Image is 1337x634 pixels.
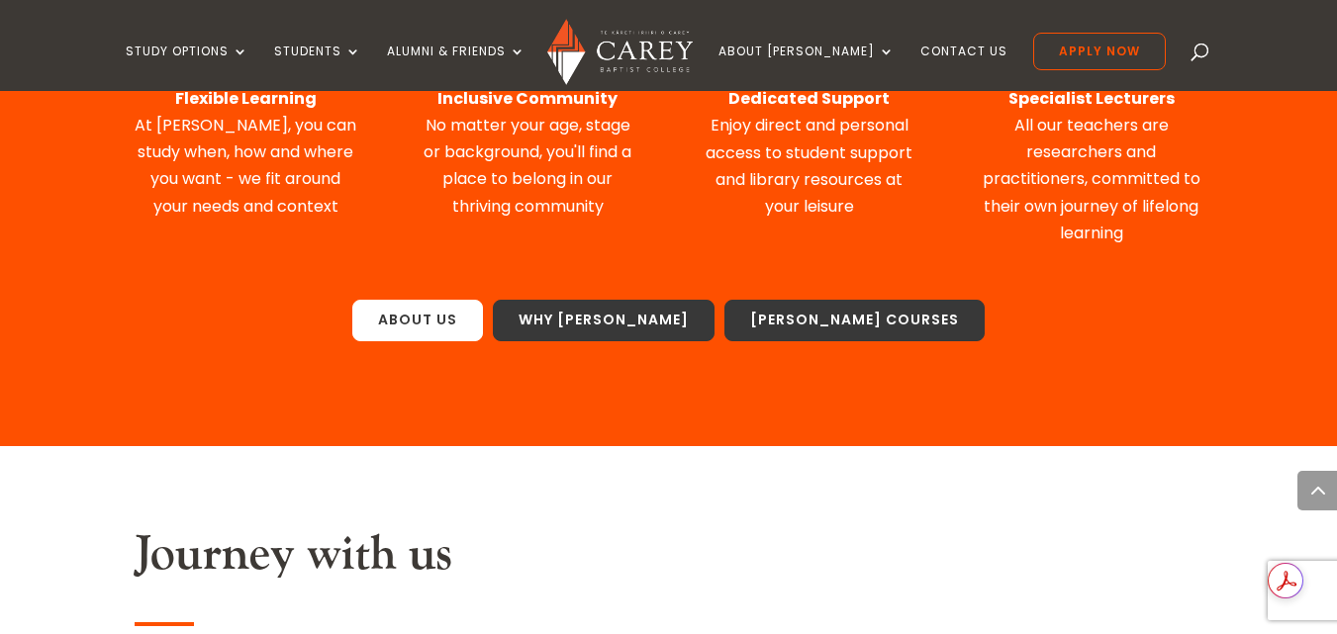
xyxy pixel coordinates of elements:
a: About Us [352,300,483,341]
a: About [PERSON_NAME] [718,45,895,91]
a: Contact Us [920,45,1007,91]
p: All our teachers are researchers and practitioners, committed to their own journey of lifelong le... [980,85,1202,246]
a: Study Options [126,45,248,91]
div: Page 1 [980,85,1202,246]
a: [PERSON_NAME] Courses [724,300,985,341]
strong: Flexible Learning [175,87,317,110]
span: At [PERSON_NAME], you can study when, how and where you want - we fit around your needs and context [135,114,356,218]
div: Page 1 [416,85,638,220]
a: Apply Now [1033,33,1166,70]
strong: Specialist Lecturers [1008,87,1175,110]
strong: Dedicated Support [728,87,890,110]
span: No matter your age, stage or background, you'll find a place to belong in our thriving community [424,114,631,218]
a: Alumni & Friends [387,45,525,91]
a: Why [PERSON_NAME] [493,300,715,341]
strong: Inclusive Community [437,87,618,110]
p: Enjoy direct and personal access to student support and library resources at your leisure [698,85,920,220]
img: Carey Baptist College [547,19,693,85]
div: Page 1 [135,85,357,220]
a: Students [274,45,361,91]
h2: Journey with us [135,526,1203,593]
